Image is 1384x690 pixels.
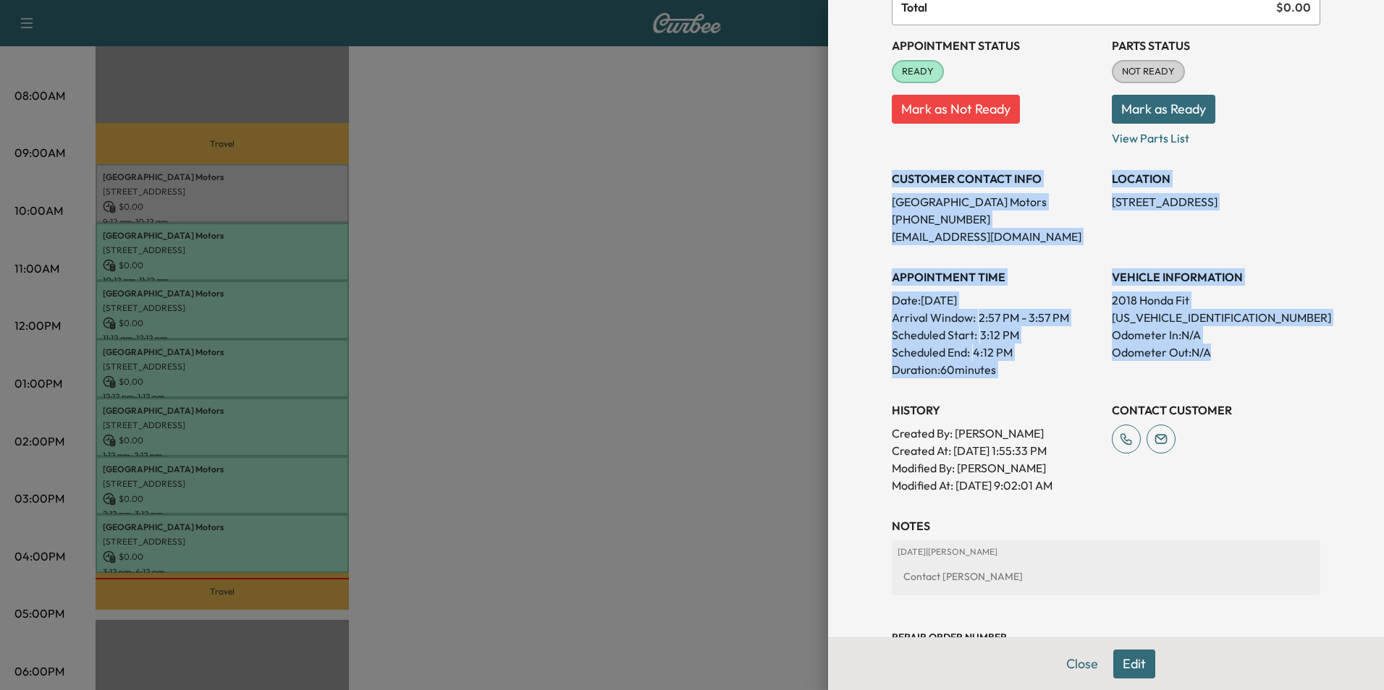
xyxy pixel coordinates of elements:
[973,344,1013,361] p: 4:12 PM
[892,228,1100,245] p: [EMAIL_ADDRESS][DOMAIN_NAME]
[1112,401,1320,419] h3: CONTACT CUSTOMER
[892,326,977,344] p: Scheduled Start:
[1112,291,1320,309] p: 2018 Honda Fit
[1112,326,1320,344] p: Odometer In: N/A
[892,361,1100,378] p: Duration: 60 minutes
[892,95,1020,124] button: Mark as Not Ready
[892,401,1100,419] h3: History
[1057,649,1107,678] button: Close
[1113,649,1155,678] button: Edit
[892,442,1100,459] p: Created At : [DATE] 1:55:33 PM
[1112,268,1320,286] h3: VEHICLE INFORMATION
[1112,309,1320,326] p: [US_VEHICLE_IDENTIFICATION_NUMBER]
[979,309,1069,326] span: 2:57 PM - 3:57 PM
[892,291,1100,309] p: Date: [DATE]
[892,477,1100,494] p: Modified At : [DATE] 9:02:01 AM
[892,210,1100,228] p: [PHONE_NUMBER]
[892,344,970,361] p: Scheduled End:
[1112,170,1320,187] h3: LOCATION
[892,37,1100,54] h3: Appointment Status
[892,425,1100,442] p: Created By : [PERSON_NAME]
[892,170,1100,187] h3: CUSTOMER CONTACT INFO
[892,193,1100,210] p: [GEOGRAPHIC_DATA] Motors
[1112,344,1320,361] p: Odometer Out: N/A
[1113,64,1183,79] span: NOT READY
[892,459,1100,477] p: Modified By : [PERSON_NAME]
[898,563,1315,589] div: Contact [PERSON_NAME]
[1112,37,1320,54] h3: Parts Status
[898,546,1315,558] p: [DATE] | [PERSON_NAME]
[893,64,942,79] span: READY
[892,517,1320,534] h3: NOTES
[1112,193,1320,210] p: [STREET_ADDRESS]
[892,309,1100,326] p: Arrival Window:
[980,326,1019,344] p: 3:12 PM
[1112,124,1320,147] p: View Parts List
[892,268,1100,286] h3: APPOINTMENT TIME
[892,630,1320,644] h3: Repair Order number
[1112,95,1215,124] button: Mark as Ready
